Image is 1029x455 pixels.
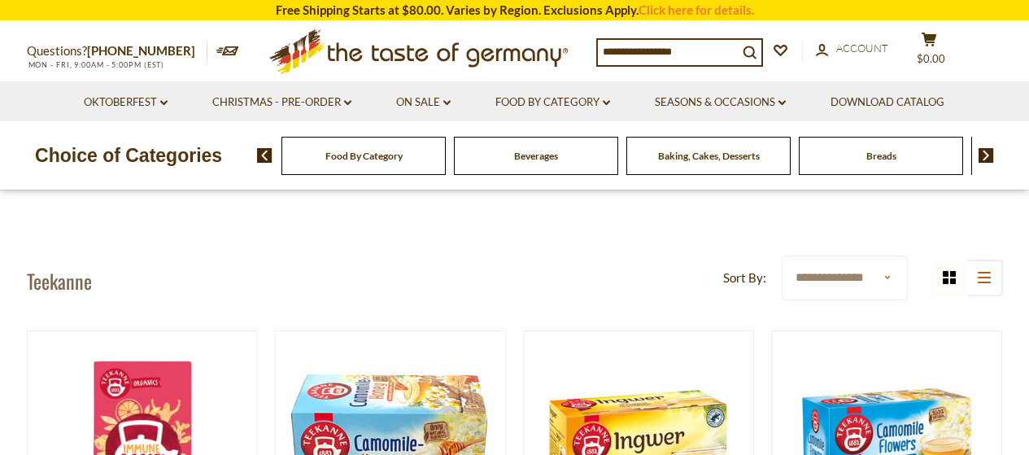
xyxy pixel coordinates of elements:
[495,94,610,112] a: Food By Category
[836,42,888,55] span: Account
[658,150,760,162] a: Baking, Cakes, Desserts
[723,268,766,288] label: Sort By:
[905,32,954,72] button: $0.00
[866,150,896,162] a: Breads
[27,60,165,69] span: MON - FRI, 9:00AM - 5:00PM (EST)
[87,43,195,58] a: [PHONE_NUMBER]
[27,41,207,62] p: Questions?
[27,269,92,293] h1: Teekanne
[831,94,944,112] a: Download Catalog
[257,148,273,163] img: previous arrow
[816,40,888,58] a: Account
[325,150,403,162] a: Food By Category
[396,94,451,112] a: On Sale
[639,2,754,17] a: Click here for details.
[514,150,558,162] a: Beverages
[655,94,786,112] a: Seasons & Occasions
[917,52,945,65] span: $0.00
[979,148,994,163] img: next arrow
[212,94,351,112] a: Christmas - PRE-ORDER
[84,94,168,112] a: Oktoberfest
